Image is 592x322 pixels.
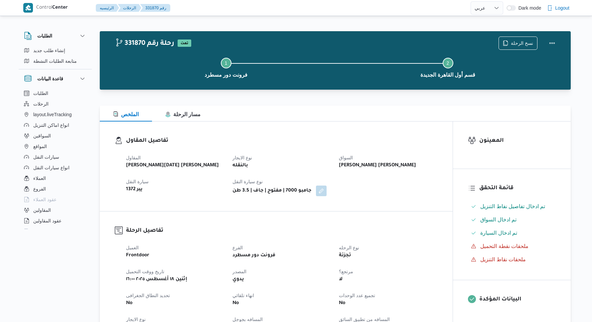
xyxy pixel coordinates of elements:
img: X8yXhbKr1z7QwAAAABJRU5ErkJggg== [23,3,33,13]
button: الرئيسيه [96,4,119,12]
b: Frontdoor [126,252,149,260]
span: انواع سيارات النقل [33,164,70,172]
span: نوع سيارة النقل [232,179,263,184]
span: فرونت دور مسطرد [205,71,247,79]
button: الرحلات [118,4,141,12]
span: 2 [447,60,449,66]
h3: المعينون [479,136,556,145]
span: تحديد النطاق الجغرافى [126,293,170,298]
b: جامبو 7000 | مفتوح | جاف | 3.5 طن [232,187,311,195]
span: الملخص [113,112,139,117]
span: 1 [225,60,227,66]
span: الفرع [232,245,243,250]
b: يبر 1372 [126,186,143,194]
button: تم ادخال السواق [468,214,556,225]
span: نسخ الرحلة [511,39,533,47]
span: المصدر [232,269,246,274]
span: العميل [126,245,139,250]
button: الطلبات [21,88,89,99]
h3: قائمة التحقق [479,184,556,193]
div: الطلبات [19,45,92,69]
b: بالنقله [232,162,248,170]
span: عقود العملاء [33,196,57,203]
button: انواع اماكن التنزيل [21,120,89,130]
span: تم ادخال تفاصيل نفاط التنزيل [480,202,545,210]
span: ملحقات نقطة التحميل [480,242,528,250]
b: فرونت دور مسطرد [232,252,275,260]
span: الفروع [33,185,46,193]
b: No [339,299,345,307]
span: نوع الايجار [232,155,252,160]
span: تم ادخال السيارة [480,229,517,237]
span: المقاولين [33,206,51,214]
span: نوع الايجار [126,317,146,322]
span: ملحقات نقطة التحميل [480,243,528,249]
button: 331870 رقم [140,4,170,12]
span: قسم أول القاهرة الجديدة [420,71,475,79]
span: الرحلات [33,100,49,108]
button: سيارات النقل [21,152,89,162]
b: إثنين ١٨ أغسطس ٢٠٢٥ ١٦:٠٠ [126,276,187,283]
span: العملاء [33,174,46,182]
button: تم ادخال السيارة [468,228,556,238]
button: السواقين [21,130,89,141]
div: قاعدة البيانات [19,88,92,232]
span: Logout [555,4,569,12]
h3: الطلبات [37,32,52,40]
span: ملحقات نقاط التنزيل [480,257,526,262]
button: تم ادخال تفاصيل نفاط التنزيل [468,201,556,212]
button: الفروع [21,184,89,194]
button: عقود العملاء [21,194,89,205]
iframe: chat widget [7,295,28,315]
span: سيارة النقل [126,179,149,184]
span: Dark mode [516,5,541,11]
button: قاعدة البيانات [24,75,86,83]
span: نوع الرحله [339,245,359,250]
h2: 331870 رحلة رقم [115,40,174,48]
b: يدوي [232,276,244,283]
b: تمت [181,41,188,45]
button: المقاولين [21,205,89,215]
span: تم ادخال تفاصيل نفاط التنزيل [480,203,545,209]
span: انهاء تلقائي [232,293,254,298]
button: ملحقات نقاط التنزيل [468,254,556,265]
button: متابعة الطلبات النشطة [21,56,89,66]
span: تم ادخال السواق [480,216,517,224]
b: No [232,299,239,307]
span: ملحقات نقاط التنزيل [480,256,526,264]
b: لا [339,276,343,283]
b: تجزئة [339,252,351,260]
span: تجميع عدد الوحدات [339,293,375,298]
button: الطلبات [24,32,86,40]
span: السواق [339,155,353,160]
span: انواع اماكن التنزيل [33,121,69,129]
button: Logout [544,1,572,15]
span: مسار الرحلة [165,112,201,117]
span: تمت [178,40,191,47]
h3: تفاصيل المقاول [126,136,438,145]
span: عقود المقاولين [33,217,62,225]
h3: البيانات المؤكدة [479,295,556,304]
span: الطلبات [33,89,48,97]
b: [PERSON_NAME][DATE] [PERSON_NAME] [126,162,219,170]
button: اجهزة التليفون [21,226,89,237]
span: اجهزة التليفون [33,227,61,235]
button: ملحقات نقطة التحميل [468,241,556,252]
button: الرحلات [21,99,89,109]
span: تاريخ ووقت التحميل [126,269,164,274]
span: السواقين [33,132,51,140]
button: Actions [545,37,559,50]
span: المواقع [33,142,47,150]
b: [PERSON_NAME] [PERSON_NAME] [339,162,416,170]
b: Center [52,5,68,11]
button: قسم أول القاهرة الجديدة [337,50,559,84]
button: نسخ الرحلة [499,37,537,50]
button: إنشاء طلب جديد [21,45,89,56]
span: متابعة الطلبات النشطة [33,57,77,65]
span: المقاول [126,155,141,160]
span: تم ادخال السواق [480,217,517,222]
h3: تفاصيل الرحلة [126,226,438,235]
span: تم ادخال السيارة [480,230,517,236]
span: إنشاء طلب جديد [33,46,65,54]
button: عقود المقاولين [21,215,89,226]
